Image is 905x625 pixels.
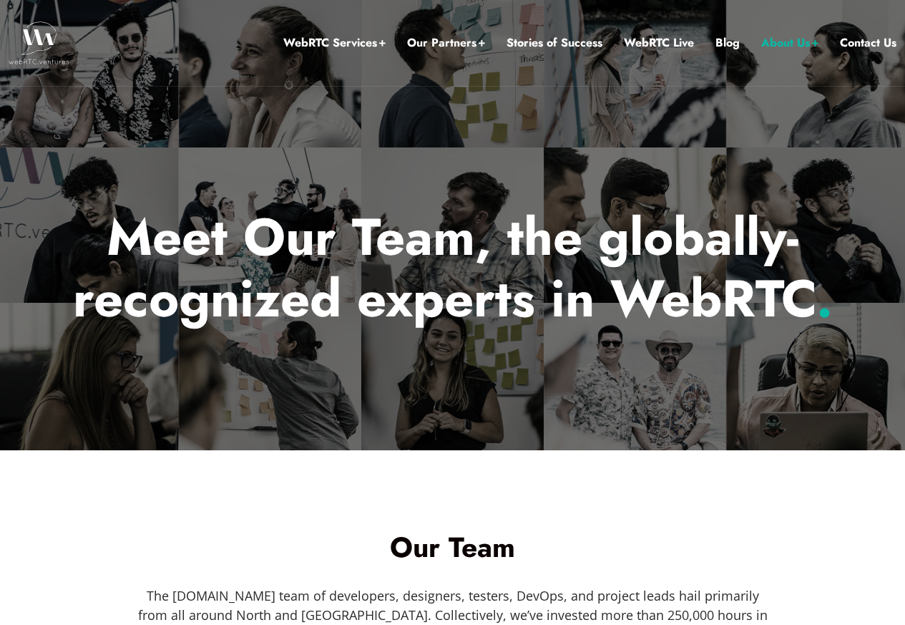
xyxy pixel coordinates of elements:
[624,34,694,52] a: WebRTC Live
[761,34,818,52] a: About Us
[840,34,896,52] a: Contact Us
[52,533,853,561] h1: Our Team
[715,34,740,52] a: Blog
[407,34,485,52] a: Our Partners
[34,206,871,330] p: Meet Our Team, the globally-recognized experts in WebRTC
[9,21,69,64] img: WebRTC.ventures
[283,34,386,52] a: WebRTC Services
[507,34,602,52] a: Stories of Success
[816,261,833,336] span: .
